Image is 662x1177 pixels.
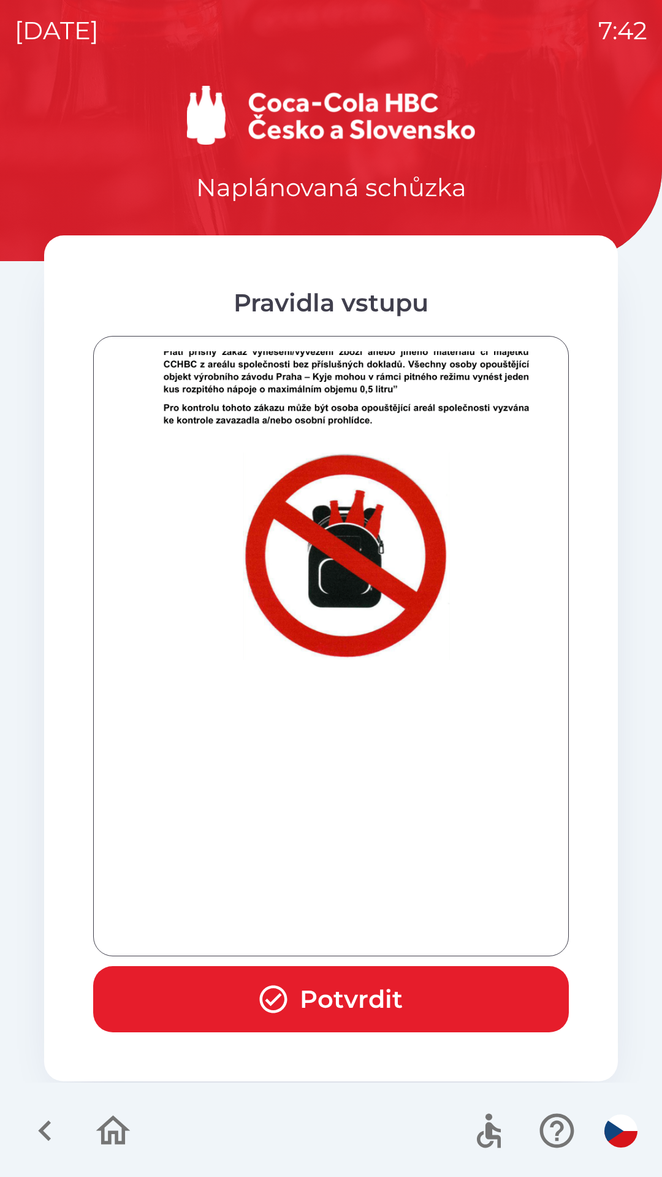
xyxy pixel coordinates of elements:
[15,12,99,49] p: [DATE]
[44,86,618,145] img: Logo
[108,291,584,907] img: 8ACAgQIECBAgAABAhkBgZC5whACBAgQIECAAAECf4EBZgLcOhrudfsAAAAASUVORK5CYII=
[604,1114,637,1148] img: cs flag
[598,12,647,49] p: 7:42
[196,169,466,206] p: Naplánovaná schůzka
[93,966,569,1032] button: Potvrdit
[93,284,569,321] div: Pravidla vstupu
